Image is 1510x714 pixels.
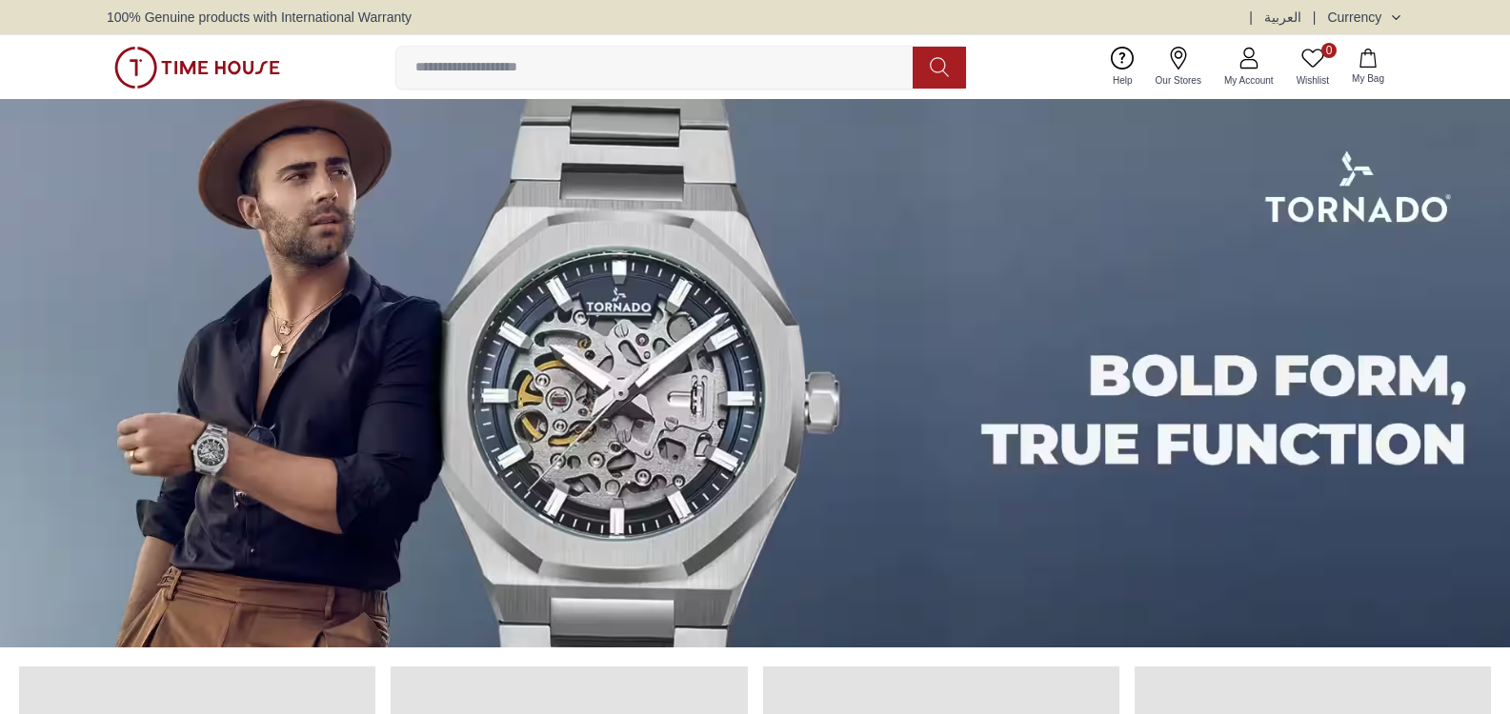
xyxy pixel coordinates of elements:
span: My Bag [1344,71,1392,86]
button: العربية [1264,8,1301,27]
div: Currency [1327,8,1389,27]
span: 100% Genuine products with International Warranty [107,8,412,27]
span: 0 [1321,43,1337,58]
span: My Account [1217,73,1281,88]
button: My Bag [1340,45,1396,89]
a: 0Wishlist [1285,43,1340,91]
a: Help [1101,43,1144,91]
img: ... [114,47,280,89]
span: Our Stores [1148,73,1209,88]
span: | [1249,8,1253,27]
a: Our Stores [1144,43,1213,91]
span: Help [1105,73,1140,88]
span: | [1313,8,1317,27]
span: Wishlist [1289,73,1337,88]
